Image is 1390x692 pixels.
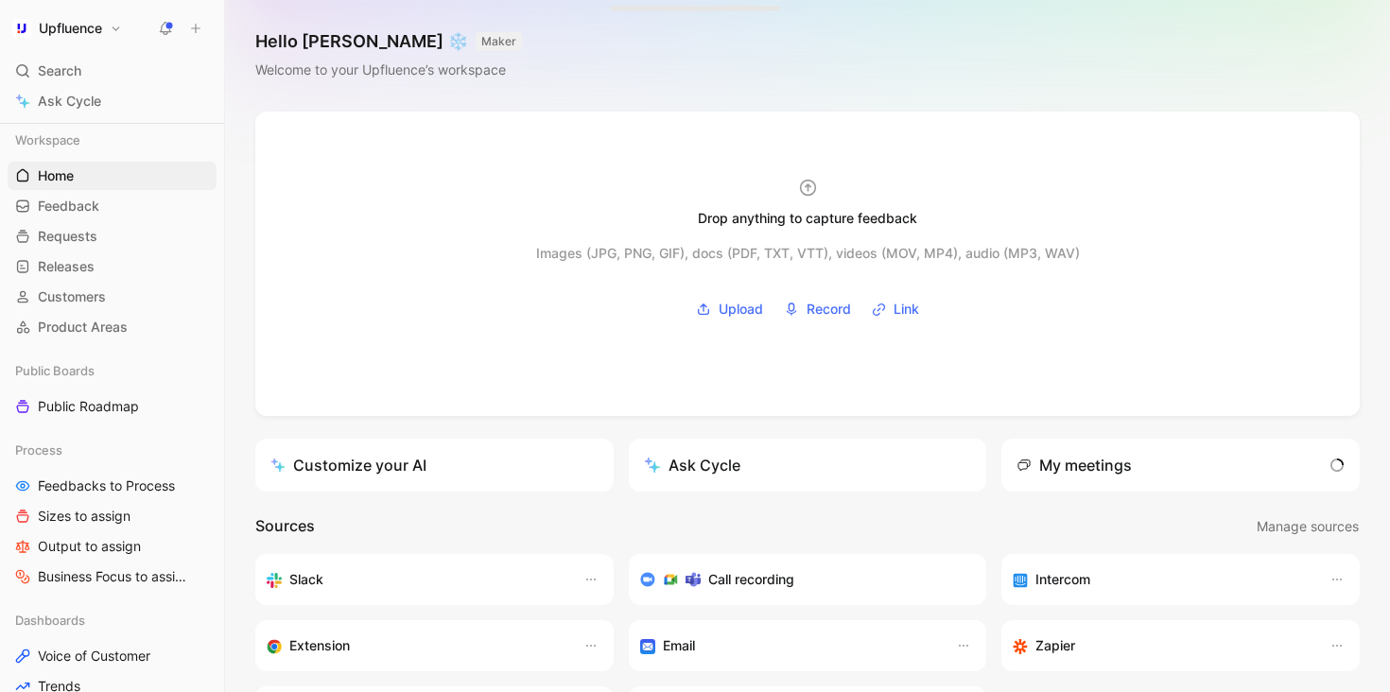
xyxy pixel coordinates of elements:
button: Record [777,295,858,323]
div: Capture feedback from anywhere on the web [267,634,565,657]
span: Feedback [38,197,99,216]
button: Ask Cycle [629,439,987,492]
a: Product Areas [8,313,217,341]
span: Customers [38,287,106,306]
span: Ask Cycle [38,90,101,112]
h3: Call recording [708,568,794,591]
a: Ask Cycle [8,87,217,115]
a: Output to assign [8,532,217,561]
a: Releases [8,252,217,281]
span: Home [38,166,74,185]
button: Upload [689,295,770,323]
div: Search [8,57,217,85]
span: Public Boards [15,361,95,380]
span: Manage sources [1257,515,1359,538]
a: Sizes to assign [8,502,217,530]
div: Drop anything to capture feedback [698,207,917,230]
a: Home [8,162,217,190]
span: Search [38,60,81,82]
h1: Upfluence [39,20,102,37]
div: Capture feedback from thousands of sources with Zapier (survey results, recordings, sheets, etc). [1013,634,1311,657]
h1: Hello [PERSON_NAME] ❄️ [255,30,522,53]
div: Workspace [8,126,217,154]
h3: Email [663,634,695,657]
div: Record & transcribe meetings from Zoom, Meet & Teams. [640,568,961,591]
span: Output to assign [38,537,141,556]
div: Sync your customers, send feedback and get updates in Slack [267,568,565,591]
a: Customers [8,283,217,311]
span: Link [894,298,919,320]
div: Welcome to your Upfluence’s workspace [255,59,522,81]
span: Requests [38,227,97,246]
button: MAKER [476,32,522,51]
a: Business Focus to assign [8,562,217,591]
span: Public Roadmap [38,397,139,416]
div: Process [8,436,217,464]
div: Customize your AI [270,454,426,476]
div: My meetings [1016,454,1132,476]
a: Requests [8,222,217,251]
span: Upload [719,298,763,320]
span: Releases [38,257,95,276]
span: Process [15,441,62,459]
img: Upfluence [12,19,31,38]
h3: Zapier [1035,634,1075,657]
h3: Slack [289,568,323,591]
a: Customize your AI [255,439,614,492]
div: Sync your customers, send feedback and get updates in Intercom [1013,568,1311,591]
button: UpfluenceUpfluence [8,15,127,42]
div: Public Boards [8,356,217,385]
span: Workspace [15,130,80,149]
span: Product Areas [38,318,128,337]
span: Voice of Customer [38,647,150,666]
h2: Sources [255,514,315,539]
button: Manage sources [1256,514,1360,539]
div: Ask Cycle [644,454,740,476]
a: Voice of Customer [8,642,217,670]
a: Public Roadmap [8,392,217,421]
span: Sizes to assign [38,507,130,526]
div: Public BoardsPublic Roadmap [8,356,217,421]
div: Images (JPG, PNG, GIF), docs (PDF, TXT, VTT), videos (MOV, MP4), audio (MP3, WAV) [536,242,1080,265]
div: Forward emails to your feedback inbox [640,634,938,657]
span: Dashboards [15,611,85,630]
h3: Intercom [1035,568,1090,591]
div: Dashboards [8,606,217,634]
span: Business Focus to assign [38,567,190,586]
a: Feedback [8,192,217,220]
div: ProcessFeedbacks to ProcessSizes to assignOutput to assignBusiness Focus to assign [8,436,217,591]
a: Feedbacks to Process [8,472,217,500]
span: Feedbacks to Process [38,476,175,495]
h3: Extension [289,634,350,657]
button: Link [865,295,926,323]
span: Record [807,298,851,320]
